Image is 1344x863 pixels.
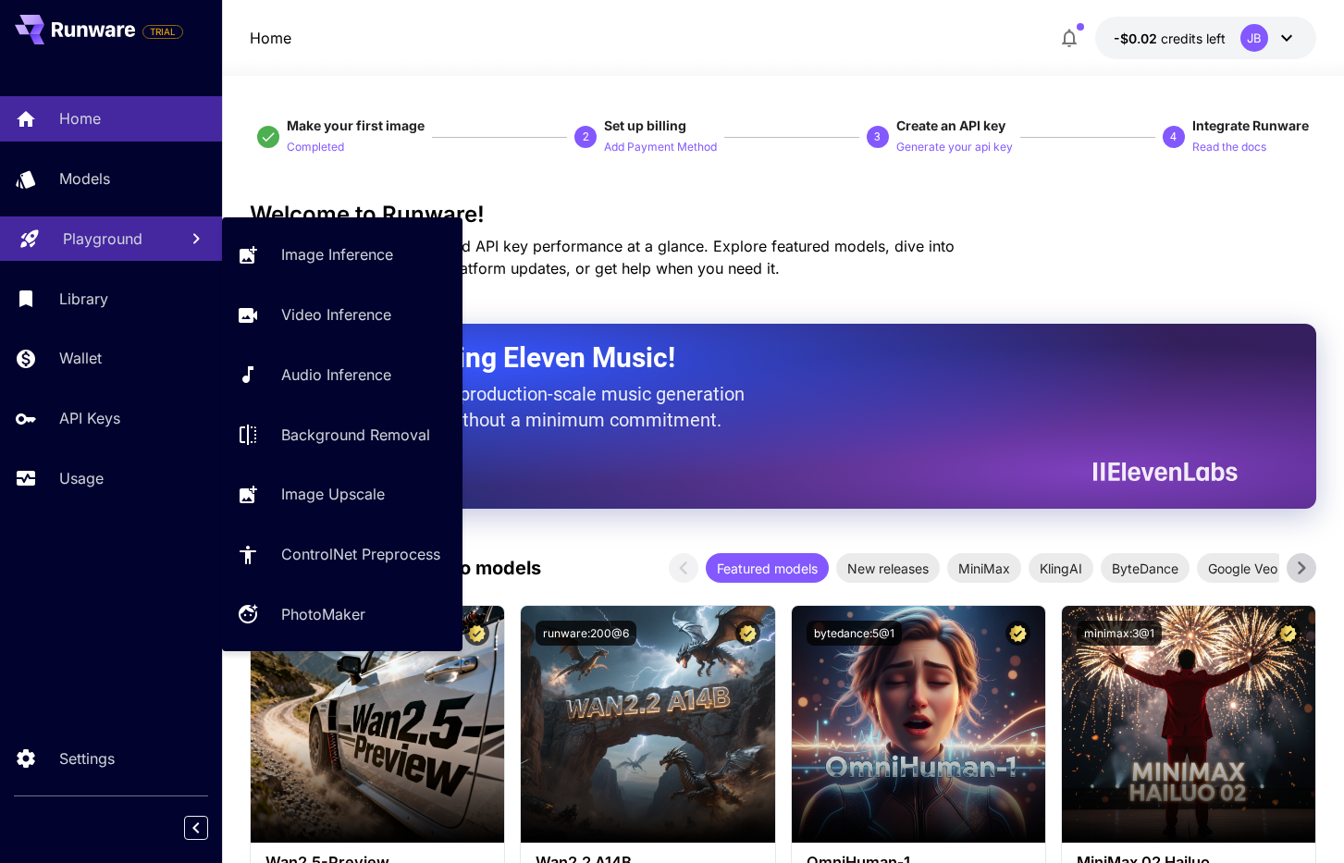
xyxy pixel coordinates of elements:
p: Usage [59,467,104,489]
img: alt [792,606,1045,843]
a: Audio Inference [222,352,462,398]
h3: Welcome to Runware! [250,202,1315,228]
span: Make your first image [287,117,425,133]
img: alt [1062,606,1315,843]
p: Audio Inference [281,364,391,386]
button: Certified Model – Vetted for best performance and includes a commercial license. [1005,621,1030,646]
p: Models [59,167,110,190]
a: Image Inference [222,232,462,277]
h2: Now Supporting Eleven Music! [296,340,1223,376]
img: alt [251,606,504,843]
span: -$0.02 [1114,31,1161,46]
span: MiniMax [947,559,1021,578]
p: Video Inference [281,303,391,326]
p: Generate your api key [896,139,1013,156]
span: TRIAL [143,25,182,39]
button: Collapse sidebar [184,816,208,840]
button: minimax:3@1 [1077,621,1162,646]
a: PhotoMaker [222,592,462,637]
p: PhotoMaker [281,603,365,625]
span: Featured models [706,559,829,578]
img: alt [521,606,774,843]
span: Add your payment card to enable full platform functionality. [142,20,183,43]
a: Background Removal [222,412,462,457]
span: Create an API key [896,117,1005,133]
a: ControlNet Preprocess [222,532,462,577]
span: New releases [836,559,940,578]
p: Wallet [59,347,102,369]
p: API Keys [59,407,120,429]
button: runware:200@6 [536,621,636,646]
div: JB [1240,24,1268,52]
p: Home [250,27,291,49]
p: Read the docs [1192,139,1266,156]
a: Video Inference [222,292,462,338]
span: ByteDance [1101,559,1190,578]
div: Collapse sidebar [198,811,222,845]
span: Google Veo [1197,559,1289,578]
button: Certified Model – Vetted for best performance and includes a commercial license. [735,621,760,646]
p: The only way to get production-scale music generation from Eleven Labs without a minimum commitment. [296,381,758,433]
p: 4 [1170,129,1177,145]
p: Add Payment Method [604,139,717,156]
span: Integrate Runware [1192,117,1309,133]
button: Certified Model – Vetted for best performance and includes a commercial license. [464,621,489,646]
p: Home [59,107,101,129]
div: -$0.01847 [1114,29,1226,48]
p: ControlNet Preprocess [281,543,440,565]
p: Library [59,288,108,310]
span: credits left [1161,31,1226,46]
p: Playground [63,228,142,250]
span: Check out your usage stats and API key performance at a glance. Explore featured models, dive int... [250,237,955,277]
a: Image Upscale [222,472,462,517]
p: 2 [583,129,589,145]
span: KlingAI [1029,559,1093,578]
button: Certified Model – Vetted for best performance and includes a commercial license. [1276,621,1301,646]
button: bytedance:5@1 [807,621,902,646]
p: Image Inference [281,243,393,265]
span: Set up billing [604,117,686,133]
button: -$0.01847 [1095,17,1316,59]
p: Completed [287,139,344,156]
p: Settings [59,747,115,770]
p: Background Removal [281,424,430,446]
p: 3 [874,129,881,145]
nav: breadcrumb [250,27,291,49]
p: Image Upscale [281,483,385,505]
